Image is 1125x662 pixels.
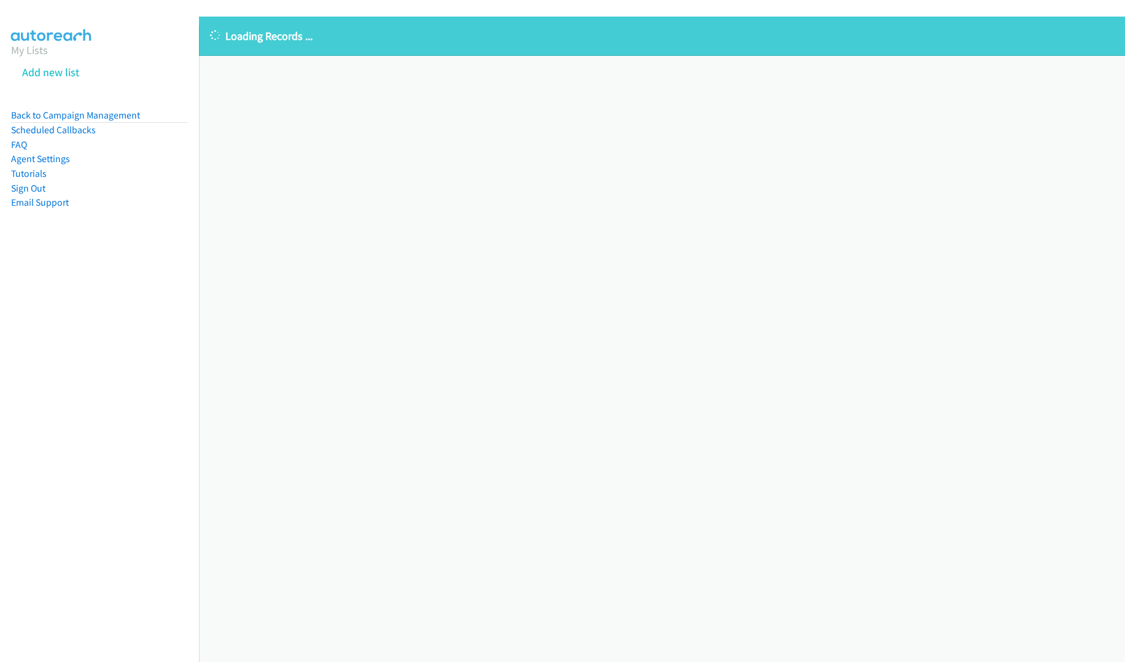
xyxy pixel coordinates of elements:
a: Back to Campaign Management [11,109,140,121]
a: FAQ [11,139,27,150]
a: My Lists [11,43,48,57]
a: Scheduled Callbacks [11,124,96,136]
p: Loading Records ... [210,28,1114,44]
a: Agent Settings [11,153,70,165]
a: Sign Out [11,182,45,194]
a: Tutorials [11,168,47,179]
a: Add new list [22,65,79,79]
a: Email Support [11,197,69,208]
